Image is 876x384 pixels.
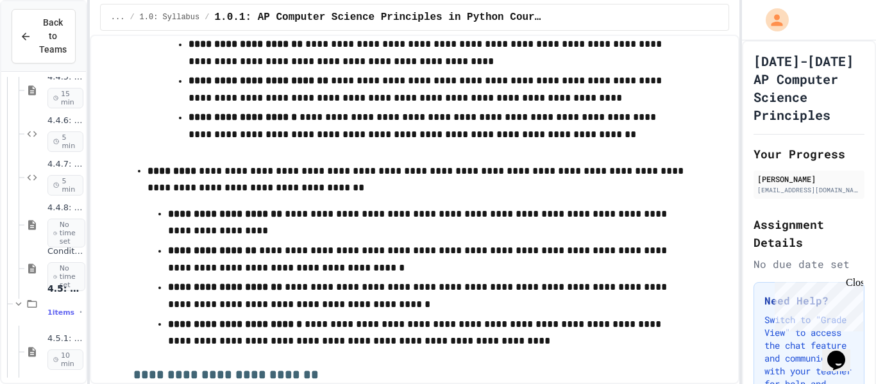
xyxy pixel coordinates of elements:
button: Back to Teams [12,9,76,63]
span: 5 min [47,131,83,152]
span: 5 min [47,175,83,196]
div: Chat with us now!Close [5,5,88,81]
h2: Your Progress [754,145,864,163]
iframe: chat widget [822,333,863,371]
span: 4.5.1: For Loops [47,333,83,344]
span: / [130,12,134,22]
span: 15 min [47,88,83,108]
h1: [DATE]-[DATE] AP Computer Science Principles [754,52,864,124]
div: [EMAIL_ADDRESS][DOMAIN_NAME] [757,185,861,195]
span: 4.4.6: Choosing Lunch [47,115,83,126]
span: 4.5: For Loops [47,283,83,294]
div: My Account [752,5,792,35]
span: • [80,307,82,317]
div: [PERSON_NAME] [757,173,861,185]
span: Back to Teams [39,16,67,56]
span: Conditional Exercise Problems [47,246,83,257]
div: No due date set [754,256,864,272]
h2: Assignment Details [754,215,864,251]
span: 4.4.8: AP Practice - If Statements [47,203,83,213]
iframe: chat widget [770,277,863,331]
span: / [205,12,209,22]
span: 1 items [47,308,74,317]
span: 1.0.1: AP Computer Science Principles in Python Course Syllabus [214,10,543,25]
h3: Need Help? [764,293,854,308]
span: 10 min [47,349,83,370]
span: No time set [47,219,85,248]
span: 1.0: Syllabus [140,12,200,22]
span: 4.4.7: Admission Fee [47,159,83,170]
span: 4.4.5: Review - More than Two Choices [47,72,83,83]
span: ... [111,12,125,22]
span: No time set [47,262,85,292]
